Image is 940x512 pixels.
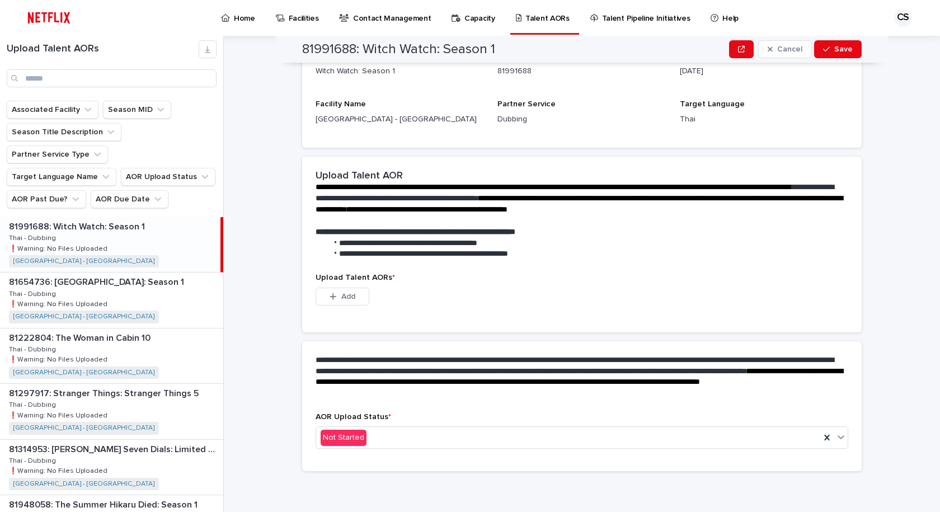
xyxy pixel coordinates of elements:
[9,455,58,465] p: Thai - Dubbing
[9,497,200,510] p: 81948058: The Summer Hikaru Died: Season 1
[316,100,366,108] span: Facility Name
[7,168,116,186] button: Target Language Name
[497,100,556,108] span: Partner Service
[121,168,215,186] button: AOR Upload Status
[91,190,168,208] button: AOR Due Date
[680,114,848,125] p: Thai
[316,170,403,182] h2: Upload Talent AOR
[9,298,110,308] p: ❗️Warning: No Files Uploaded
[834,45,853,53] span: Save
[814,40,862,58] button: Save
[13,369,154,377] a: [GEOGRAPHIC_DATA] - [GEOGRAPHIC_DATA]
[9,275,186,288] p: 81654736: [GEOGRAPHIC_DATA]: Season 1
[9,410,110,420] p: ❗️Warning: No Files Uploaded
[316,413,391,421] span: AOR Upload Status
[9,344,58,354] p: Thai - Dubbing
[497,114,666,125] p: Dubbing
[9,442,221,455] p: 81314953: Agatha Christie's Seven Dials: Limited Series
[680,65,848,77] p: [DATE]
[22,7,76,29] img: ifQbXi3ZQGMSEF7WDB7W
[9,288,58,298] p: Thai - Dubbing
[103,101,171,119] button: Season MID
[13,257,154,265] a: [GEOGRAPHIC_DATA] - [GEOGRAPHIC_DATA]
[680,100,745,108] span: Target Language
[316,114,484,125] p: [GEOGRAPHIC_DATA] - [GEOGRAPHIC_DATA]
[9,354,110,364] p: ❗️Warning: No Files Uploaded
[777,45,802,53] span: Cancel
[13,480,154,488] a: [GEOGRAPHIC_DATA] - [GEOGRAPHIC_DATA]
[9,243,110,253] p: ❗️Warning: No Files Uploaded
[7,123,121,141] button: Season Title Description
[7,145,108,163] button: Partner Service Type
[9,331,153,344] p: 81222804: The Woman in Cabin 10
[321,430,366,446] div: Not Started
[13,424,154,432] a: [GEOGRAPHIC_DATA] - [GEOGRAPHIC_DATA]
[316,288,369,306] button: Add
[341,293,355,300] span: Add
[9,399,58,409] p: Thai - Dubbing
[758,40,812,58] button: Cancel
[9,219,147,232] p: 81991688: Witch Watch: Season 1
[7,190,86,208] button: AOR Past Due?
[302,41,495,58] h2: 81991688: Witch Watch: Season 1
[894,9,912,27] div: CS
[7,101,98,119] button: Associated Facility
[316,274,395,281] span: Upload Talent AORs
[9,386,201,399] p: 81297917: Stranger Things: Stranger Things 5
[9,232,58,242] p: Thai - Dubbing
[7,69,217,87] input: Search
[497,65,666,77] p: 81991688
[316,65,484,77] p: Witch Watch: Season 1
[7,43,199,55] h1: Upload Talent AORs
[13,313,154,321] a: [GEOGRAPHIC_DATA] - [GEOGRAPHIC_DATA]
[9,465,110,475] p: ❗️Warning: No Files Uploaded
